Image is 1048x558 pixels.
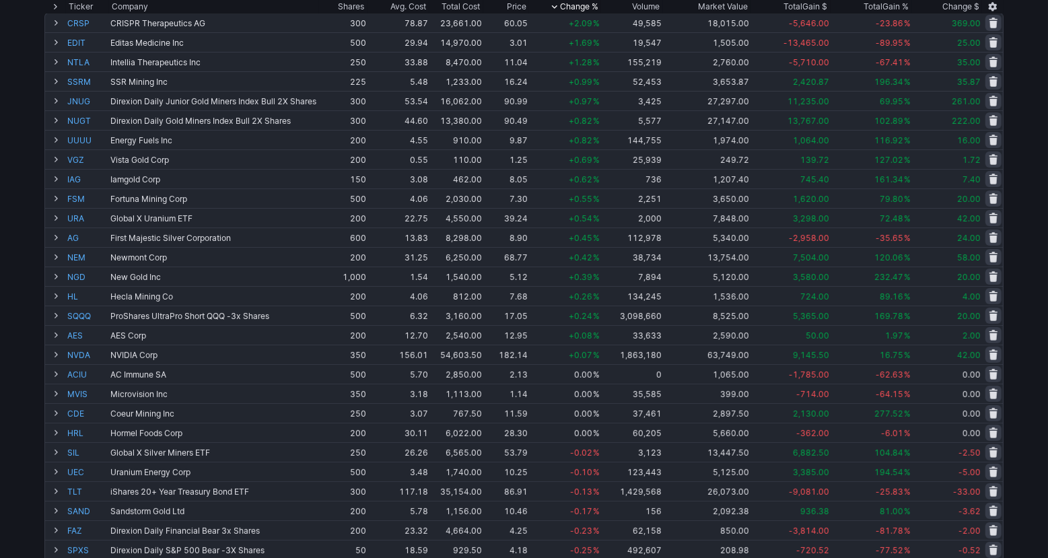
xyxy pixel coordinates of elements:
td: 500 [319,306,368,325]
span: +0.82 [569,135,592,145]
span: +0.54 [569,213,592,223]
td: 200 [319,208,368,228]
td: 225 [319,71,368,91]
span: % [593,135,600,145]
td: 910.00 [429,130,483,149]
td: 500 [319,364,368,384]
span: 24.00 [957,233,981,243]
td: 33,633 [601,325,663,345]
a: VGZ [67,150,108,169]
span: 7,504.00 [793,252,829,263]
span: % [904,291,911,302]
td: 4,550.00 [429,208,483,228]
td: 3.08 [368,169,429,188]
span: 1.97 [885,330,903,341]
td: 1,863,180 [601,345,663,364]
span: % [593,311,600,321]
td: 19,547 [601,32,663,52]
span: +0.45 [569,233,592,243]
td: 300 [319,110,368,130]
span: -35.65 [876,233,903,243]
span: % [904,389,911,399]
span: 222.00 [952,116,981,126]
span: 745.40 [800,174,829,184]
td: 5,120.00 [663,267,751,286]
td: 3,653.87 [663,71,751,91]
div: AC Immune SA [110,370,318,380]
td: 200 [319,130,368,149]
td: 7.30 [483,188,529,208]
td: 8.90 [483,228,529,247]
td: 2,590.00 [663,325,751,345]
div: Direxion Daily Gold Miners Index Bull 2X Shares [110,116,318,126]
span: % [593,18,600,28]
span: % [904,370,911,380]
td: 155,219 [601,52,663,71]
td: 1.54 [368,267,429,286]
span: +0.97 [569,96,592,106]
td: 0.55 [368,149,429,169]
td: 4.06 [368,188,429,208]
span: +0.55 [569,194,592,204]
a: TLT [67,482,108,501]
span: +0.39 [569,272,592,282]
span: % [904,77,911,87]
td: 3,425 [601,91,663,110]
span: +1.69 [569,38,592,48]
span: 724.00 [800,291,829,302]
span: -2,958.00 [789,233,829,243]
span: -5,646.00 [789,18,829,28]
span: 3,580.00 [793,272,829,282]
td: 736 [601,169,663,188]
span: 261.00 [952,96,981,106]
span: +0.24 [569,311,592,321]
td: 399.00 [663,384,751,403]
span: +1.28 [569,57,592,67]
a: AES [67,326,108,345]
span: 13,767.00 [788,116,829,126]
td: 200 [319,325,368,345]
td: 156.01 [368,345,429,364]
td: 90.99 [483,91,529,110]
td: 462.00 [429,169,483,188]
span: 42.00 [957,350,981,360]
td: 3,160.00 [429,306,483,325]
td: 60.05 [483,13,529,32]
td: 5.12 [483,267,529,286]
td: 1.14 [483,384,529,403]
span: +0.07 [569,350,592,360]
td: 23,661.00 [429,13,483,32]
td: 1,065.00 [663,364,751,384]
span: 58.00 [957,252,981,263]
td: 27,297.00 [663,91,751,110]
td: 1,974.00 [663,130,751,149]
span: % [904,311,911,321]
td: 0 [601,364,663,384]
div: Vista Gold Corp [110,155,318,165]
span: 11,235.00 [788,96,829,106]
div: SSR Mining Inc [110,77,318,87]
span: 35.00 [957,57,981,67]
span: % [593,213,600,223]
td: 18,015.00 [663,13,751,32]
td: 1,233.00 [429,71,483,91]
span: -89.95 [876,38,903,48]
td: 300 [319,13,368,32]
a: JNUG [67,92,108,110]
td: 1,000 [319,267,368,286]
a: EDIT [67,33,108,52]
span: % [904,155,911,165]
span: +0.42 [569,252,592,263]
span: +0.62 [569,174,592,184]
div: Energy Fuels Inc [110,135,318,145]
span: 35.87 [957,77,981,87]
td: 249.72 [663,149,751,169]
span: % [593,409,600,419]
span: % [593,370,600,380]
div: NVIDIA Corp [110,350,318,360]
td: 8,298.00 [429,228,483,247]
span: 139.72 [800,155,829,165]
span: % [904,135,911,145]
span: +0.69 [569,155,592,165]
td: 7.68 [483,286,529,306]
